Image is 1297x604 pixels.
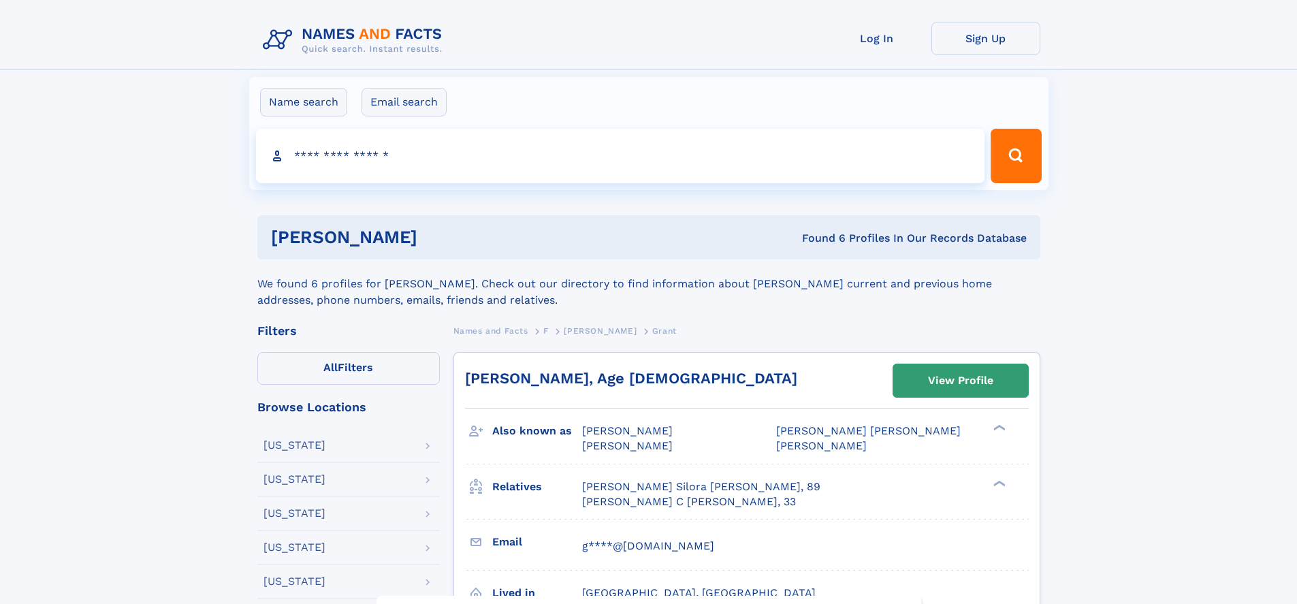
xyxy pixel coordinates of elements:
span: [PERSON_NAME] [582,439,673,452]
span: F [543,326,549,336]
input: search input [256,129,985,183]
button: Search Button [991,129,1041,183]
label: Filters [257,352,440,385]
span: [PERSON_NAME] [PERSON_NAME] [776,424,961,437]
div: We found 6 profiles for [PERSON_NAME]. Check out our directory to find information about [PERSON_... [257,259,1040,308]
a: Sign Up [931,22,1040,55]
a: View Profile [893,364,1028,397]
a: [PERSON_NAME] C [PERSON_NAME], 33 [582,494,796,509]
div: [US_STATE] [263,576,325,587]
span: [PERSON_NAME] [776,439,867,452]
div: Filters [257,325,440,337]
h3: Relatives [492,475,582,498]
h1: [PERSON_NAME] [271,229,610,246]
div: [US_STATE] [263,440,325,451]
label: Name search [260,88,347,116]
div: Browse Locations [257,401,440,413]
div: Found 6 Profiles In Our Records Database [609,231,1027,246]
img: Logo Names and Facts [257,22,453,59]
a: Log In [822,22,931,55]
span: [PERSON_NAME] [582,424,673,437]
a: [PERSON_NAME] [564,322,637,339]
a: Names and Facts [453,322,528,339]
span: All [323,361,338,374]
span: Grant [652,326,677,336]
div: [US_STATE] [263,474,325,485]
h3: Email [492,530,582,554]
div: [US_STATE] [263,542,325,553]
div: [US_STATE] [263,508,325,519]
span: [PERSON_NAME] [564,326,637,336]
div: View Profile [928,365,993,396]
span: [GEOGRAPHIC_DATA], [GEOGRAPHIC_DATA] [582,586,816,599]
div: ❯ [990,424,1006,432]
label: Email search [362,88,447,116]
h3: Also known as [492,419,582,443]
div: ❯ [990,479,1006,488]
a: [PERSON_NAME] Silora [PERSON_NAME], 89 [582,479,820,494]
a: F [543,322,549,339]
a: [PERSON_NAME], Age [DEMOGRAPHIC_DATA] [465,370,797,387]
